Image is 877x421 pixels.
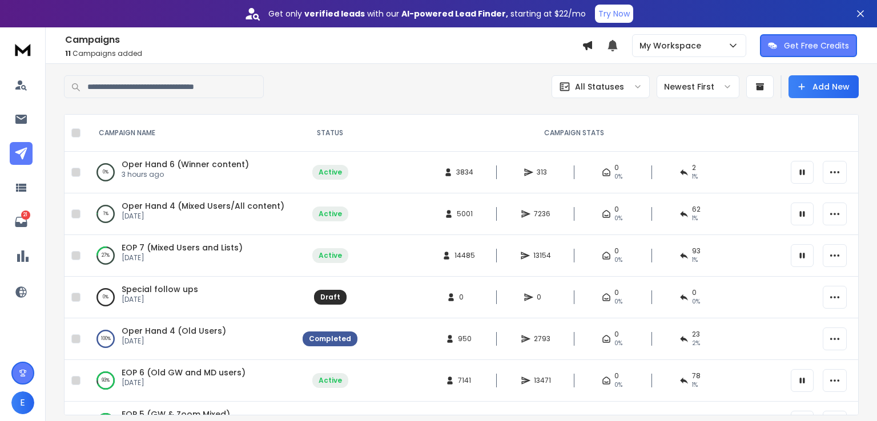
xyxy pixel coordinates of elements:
[122,367,246,378] a: EOP 6 (Old GW and MD users)
[692,339,700,348] span: 2 %
[537,168,548,177] span: 313
[85,235,296,277] td: 27%EOP 7 (Mixed Users and Lists)[DATE]
[85,115,296,152] th: CAMPAIGN NAME
[598,8,630,19] p: Try Now
[692,288,697,297] span: 0
[122,295,198,304] p: [DATE]
[614,339,622,348] span: 0%
[692,297,700,306] span: 0%
[614,288,619,297] span: 0
[614,297,622,306] span: 0%
[692,380,698,390] span: 1 %
[534,376,551,385] span: 13471
[122,170,249,179] p: 3 hours ago
[614,205,619,214] span: 0
[122,284,198,295] a: Special follow ups
[454,251,475,260] span: 14485
[614,330,619,339] span: 0
[11,39,34,60] img: logo
[639,40,706,51] p: My Workspace
[692,214,698,223] span: 1 %
[122,159,249,170] a: Oper Hand 6 (Winner content)
[11,391,34,414] button: E
[85,193,296,235] td: 1%Oper Hand 4 (Mixed Users/All content)[DATE]
[21,211,30,220] p: 21
[692,256,698,265] span: 1 %
[534,334,550,343] span: 2793
[85,152,296,193] td: 0%Oper Hand 6 (Winner content)3 hours ago
[614,172,622,181] span: 0%
[268,8,586,19] p: Get only with our starting at $22/mo
[101,333,111,345] p: 100 %
[614,256,622,265] span: 0%
[122,242,243,253] a: EOP 7 (Mixed Users and Lists)
[122,212,284,221] p: [DATE]
[122,200,284,212] a: Oper Hand 4 (Mixed Users/All content)
[575,81,624,92] p: All Statuses
[456,168,473,177] span: 3834
[457,209,473,218] span: 5001
[319,209,342,218] div: Active
[65,48,71,58] span: 11
[692,246,701,256] span: 93
[401,8,508,19] strong: AI-powered Lead Finder,
[595,5,633,23] button: Try Now
[319,168,342,177] div: Active
[85,318,296,360] td: 100%Oper Hand 4 (Old Users)[DATE]
[459,293,470,302] span: 0
[319,251,342,260] div: Active
[533,251,551,260] span: 13154
[103,292,108,303] p: 0 %
[692,371,701,380] span: 78
[304,8,365,19] strong: verified leads
[614,380,622,390] span: 0%
[85,360,296,402] td: 93%EOP 6 (Old GW and MD users)[DATE]
[10,211,33,233] a: 21
[65,49,582,58] p: Campaigns added
[458,334,472,343] span: 950
[103,208,108,220] p: 1 %
[458,376,471,385] span: 7141
[614,246,619,256] span: 0
[85,277,296,318] td: 0%Special follow ups[DATE]
[122,253,243,262] p: [DATE]
[309,334,351,343] div: Completed
[692,163,696,172] span: 2
[784,40,849,51] p: Get Free Credits
[320,293,340,302] div: Draft
[319,376,342,385] div: Active
[692,172,698,181] span: 1 %
[760,34,857,57] button: Get Free Credits
[614,371,619,380] span: 0
[122,378,246,387] p: [DATE]
[692,330,700,339] span: 23
[789,75,859,98] button: Add New
[65,33,582,47] h1: Campaigns
[657,75,739,98] button: Newest First
[534,209,550,218] span: 7236
[122,325,226,337] a: Oper Hand 4 (Old Users)
[102,250,110,261] p: 27 %
[537,293,548,302] span: 0
[614,214,622,223] span: 0%
[296,115,364,152] th: STATUS
[364,115,784,152] th: CAMPAIGN STATS
[103,167,108,178] p: 0 %
[122,337,226,346] p: [DATE]
[692,205,701,214] span: 62
[102,375,110,386] p: 93 %
[614,163,619,172] span: 0
[122,408,230,420] a: EOP 5 (GW & Zoom Mixed)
